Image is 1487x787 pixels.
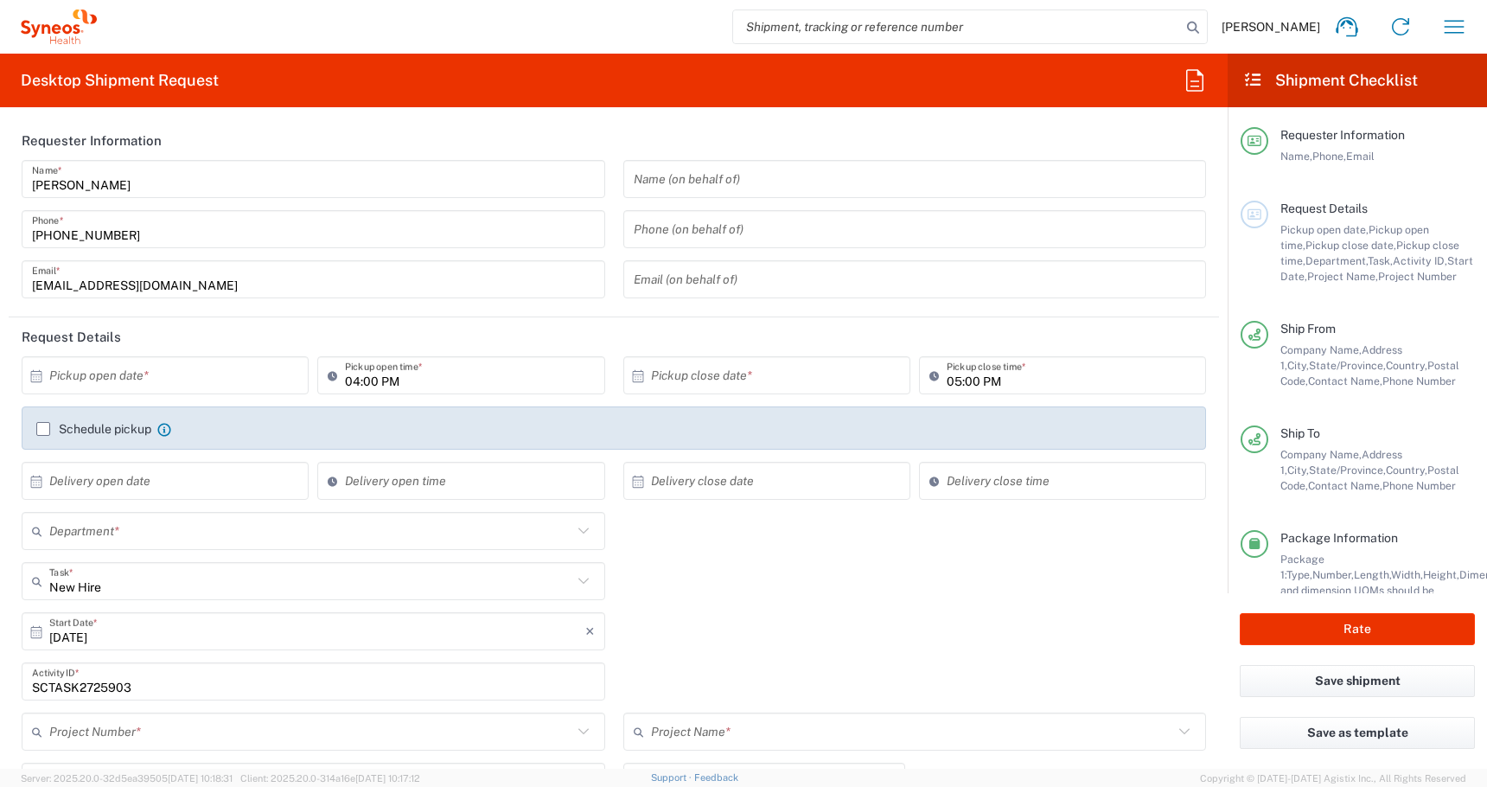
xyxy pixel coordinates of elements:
span: Country, [1386,359,1427,372]
a: Feedback [694,772,738,783]
input: Shipment, tracking or reference number [733,10,1181,43]
span: Phone, [1312,150,1346,163]
span: Country, [1386,464,1427,477]
span: Request Details [1280,202,1368,215]
span: Package Information [1280,531,1398,545]
span: City, [1287,359,1309,372]
span: Height, [1423,568,1459,581]
span: Ship To [1280,426,1320,440]
span: Department, [1305,254,1368,267]
span: Contact Name, [1308,374,1382,387]
span: City, [1287,464,1309,477]
span: Project Number [1378,270,1457,283]
span: [DATE] 10:17:12 [355,773,420,784]
span: Company Name, [1280,343,1362,356]
span: Company Name, [1280,448,1362,461]
a: Support [651,772,694,783]
span: Width, [1391,568,1423,581]
span: Server: 2025.20.0-32d5ea39505 [21,773,233,784]
span: Project Name, [1307,270,1378,283]
span: Email [1346,150,1375,163]
span: Copyright © [DATE]-[DATE] Agistix Inc., All Rights Reserved [1200,771,1466,786]
i: × [585,617,595,645]
span: Contact Name, [1308,479,1382,492]
button: Rate [1240,613,1475,645]
span: State/Province, [1309,464,1386,477]
span: Type, [1286,568,1312,581]
span: [DATE] 10:18:31 [168,773,233,784]
span: Length, [1354,568,1391,581]
label: Schedule pickup [36,422,151,436]
span: Client: 2025.20.0-314a16e [240,773,420,784]
span: Package 1: [1280,553,1324,581]
h2: Shipment Checklist [1243,70,1418,91]
span: State/Province, [1309,359,1386,372]
span: Pickup close date, [1305,239,1396,252]
h2: Desktop Shipment Request [21,70,219,91]
span: Pickup open date, [1280,223,1369,236]
span: Activity ID, [1393,254,1447,267]
h2: Request Details [22,329,121,346]
button: Save shipment [1240,665,1475,697]
span: Number, [1312,568,1354,581]
span: Phone Number [1382,374,1456,387]
span: Phone Number [1382,479,1456,492]
span: Requester Information [1280,128,1405,142]
span: Task, [1368,254,1393,267]
button: Save as template [1240,717,1475,749]
h2: Requester Information [22,132,162,150]
span: Name, [1280,150,1312,163]
span: Ship From [1280,322,1336,336]
span: [PERSON_NAME] [1222,19,1320,35]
